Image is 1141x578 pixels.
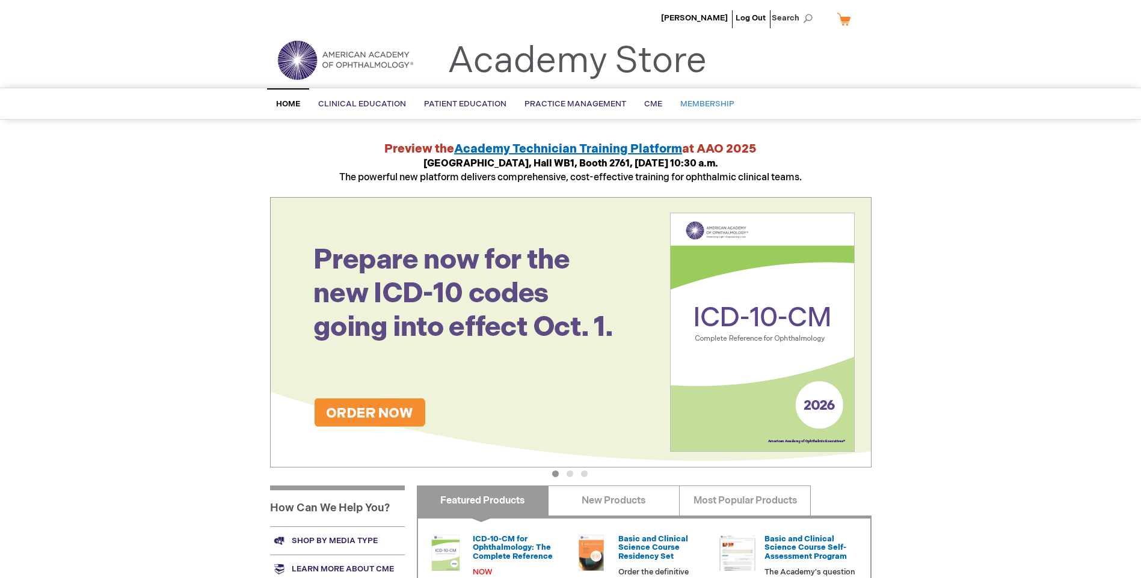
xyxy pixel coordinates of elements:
[573,535,609,571] img: 02850963u_47.png
[424,99,506,109] span: Patient Education
[270,526,405,555] a: Shop by media type
[384,142,757,156] strong: Preview the at AAO 2025
[736,13,766,23] a: Log Out
[772,6,817,30] span: Search
[680,99,734,109] span: Membership
[581,470,588,477] button: 3 of 3
[276,99,300,109] span: Home
[339,158,802,183] span: The powerful new platform delivers comprehensive, cost-effective training for ophthalmic clinical...
[679,485,811,516] a: Most Popular Products
[524,99,626,109] span: Practice Management
[428,535,464,571] img: 0120008u_42.png
[270,485,405,526] h1: How Can We Help You?
[417,485,549,516] a: Featured Products
[661,13,728,23] a: [PERSON_NAME]
[454,142,682,156] a: Academy Technician Training Platform
[548,485,680,516] a: New Products
[473,534,553,561] a: ICD-10-CM for Ophthalmology: The Complete Reference
[644,99,662,109] span: CME
[567,470,573,477] button: 2 of 3
[447,40,707,83] a: Academy Store
[618,534,688,561] a: Basic and Clinical Science Course Residency Set
[552,470,559,477] button: 1 of 3
[764,534,847,561] a: Basic and Clinical Science Course Self-Assessment Program
[318,99,406,109] span: Clinical Education
[719,535,755,571] img: bcscself_20.jpg
[423,158,718,169] strong: [GEOGRAPHIC_DATA], Hall WB1, Booth 2761, [DATE] 10:30 a.m.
